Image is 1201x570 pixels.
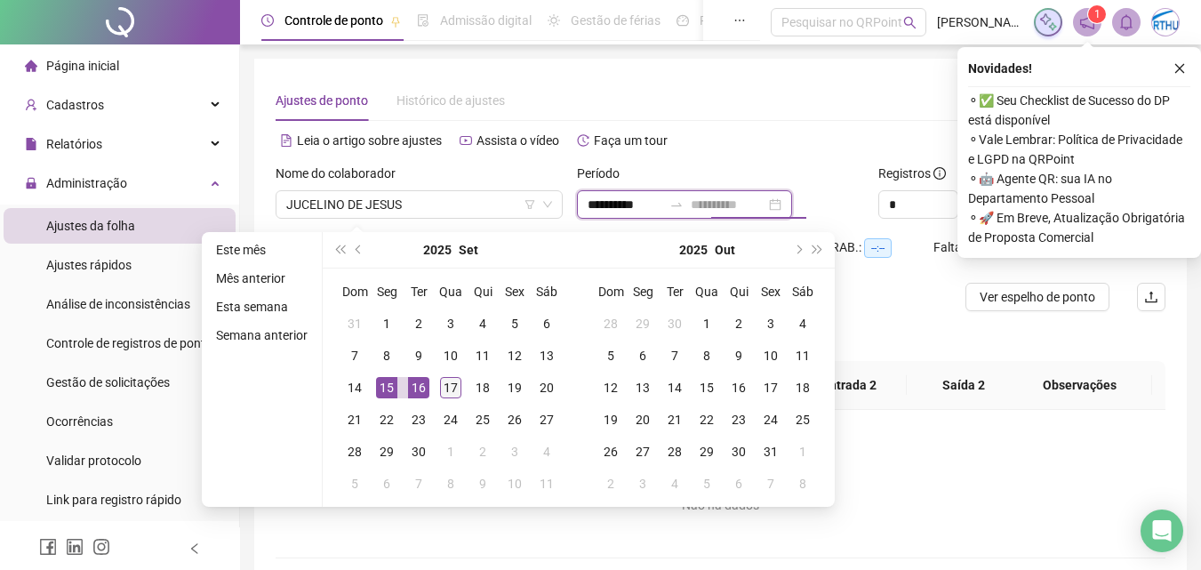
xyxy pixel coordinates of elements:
td: 2025-09-08 [371,340,403,372]
div: 18 [472,377,493,398]
div: 11 [536,473,557,494]
button: Ver espelho de ponto [965,283,1109,311]
td: 2025-09-11 [467,340,499,372]
div: 30 [664,313,685,334]
th: Sex [499,276,531,308]
div: 18 [792,377,813,398]
span: ⚬ Vale Lembrar: Política de Privacidade e LGPD na QRPoint [968,130,1190,169]
span: left [188,542,201,555]
th: Dom [595,276,627,308]
span: bell [1118,14,1134,30]
span: file-done [417,14,429,27]
div: 7 [408,473,429,494]
div: 9 [728,345,749,366]
div: 7 [760,473,781,494]
span: lock [25,177,37,189]
td: 2025-09-18 [467,372,499,404]
div: 29 [696,441,717,462]
div: 6 [728,473,749,494]
th: Qui [467,276,499,308]
div: 26 [504,409,525,430]
td: 2025-10-24 [755,404,787,436]
div: 4 [472,313,493,334]
span: Controle de registros de ponto [46,336,212,350]
div: 4 [536,441,557,462]
div: 8 [440,473,461,494]
div: 6 [536,313,557,334]
td: 2025-09-06 [531,308,563,340]
span: Painel do DP [700,13,769,28]
div: 9 [408,345,429,366]
span: clock-circle [261,14,274,27]
span: Faça um tour [594,133,668,148]
td: 2025-11-03 [627,468,659,500]
td: 2025-10-06 [371,468,403,500]
button: year panel [423,232,452,268]
span: to [669,197,684,212]
span: ⚬ 🤖 Agente QR: sua IA no Departamento Pessoal [968,169,1190,208]
td: 2025-09-14 [339,372,371,404]
td: 2025-09-05 [499,308,531,340]
div: 2 [472,441,493,462]
span: Observações [1021,375,1138,395]
div: 7 [344,345,365,366]
td: 2025-10-01 [435,436,467,468]
span: facebook [39,538,57,556]
td: 2025-09-23 [403,404,435,436]
li: Mês anterior [209,268,315,289]
span: Histórico de ajustes [396,93,505,108]
th: Sáb [787,276,819,308]
div: 27 [632,441,653,462]
span: Assista o vídeo [476,133,559,148]
td: 2025-09-10 [435,340,467,372]
td: 2025-09-22 [371,404,403,436]
th: Qua [435,276,467,308]
td: 2025-11-05 [691,468,723,500]
div: 2 [728,313,749,334]
div: 24 [760,409,781,430]
div: 2 [600,473,621,494]
span: dashboard [677,14,689,27]
span: sun [548,14,560,27]
div: 1 [376,313,397,334]
span: close [1173,62,1186,75]
td: 2025-10-16 [723,372,755,404]
td: 2025-09-29 [371,436,403,468]
td: 2025-11-06 [723,468,755,500]
span: ellipsis [733,14,746,27]
div: 8 [792,473,813,494]
td: 2025-10-02 [723,308,755,340]
span: ⚬ 🚀 Em Breve, Atualização Obrigatória de Proposta Comercial [968,208,1190,247]
span: Relatórios [46,137,102,151]
td: 2025-11-04 [659,468,691,500]
span: Controle de ponto [284,13,383,28]
div: 25 [472,409,493,430]
div: 15 [696,377,717,398]
span: Link para registro rápido [46,493,181,507]
td: 2025-09-04 [467,308,499,340]
sup: 1 [1088,5,1106,23]
span: Validar protocolo [46,454,141,468]
td: 2025-08-31 [339,308,371,340]
span: Ajustes rápidos [46,258,132,272]
th: Qui [723,276,755,308]
th: Observações [1007,361,1152,410]
td: 2025-09-13 [531,340,563,372]
div: 23 [728,409,749,430]
span: Página inicial [46,59,119,73]
div: 7 [664,345,685,366]
div: 30 [408,441,429,462]
span: Gestão de solicitações [46,375,170,389]
button: super-next-year [808,232,828,268]
div: 3 [760,313,781,334]
td: 2025-10-23 [723,404,755,436]
td: 2025-09-29 [627,308,659,340]
span: ⚬ ✅ Seu Checklist de Sucesso do DP está disponível [968,91,1190,130]
div: 21 [664,409,685,430]
div: 22 [696,409,717,430]
td: 2025-09-15 [371,372,403,404]
div: H. TRAB.: [809,237,933,258]
div: 28 [344,441,365,462]
span: file-text [280,134,292,147]
div: 30 [728,441,749,462]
